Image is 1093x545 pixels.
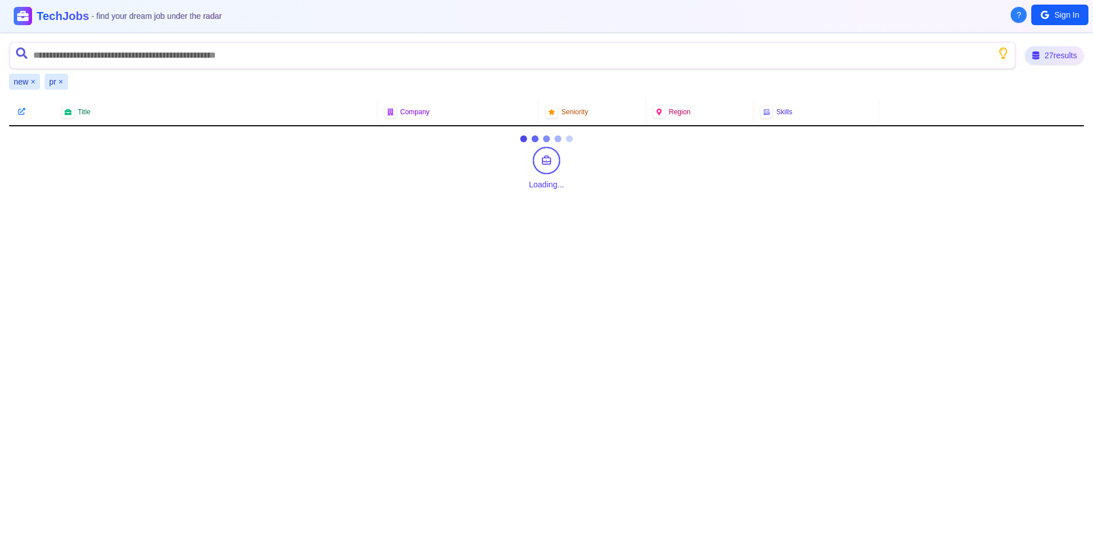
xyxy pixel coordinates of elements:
button: Remove new filter [31,76,35,87]
button: About Techjobs [1011,7,1027,23]
span: pr [49,76,56,87]
span: new [14,76,29,87]
span: ? [1017,9,1022,21]
span: Skills [776,107,792,117]
div: Loading... [529,179,564,190]
button: Show search tips [998,47,1009,59]
span: Title [78,107,90,117]
span: Seniority [561,107,588,117]
span: Region [669,107,691,117]
h1: TechJobs [37,8,222,24]
div: 27 results [1025,46,1084,65]
button: Sign In [1031,5,1088,25]
span: Company [400,107,429,117]
button: Remove pr filter [58,76,63,87]
span: - find your dream job under the radar [91,11,222,21]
